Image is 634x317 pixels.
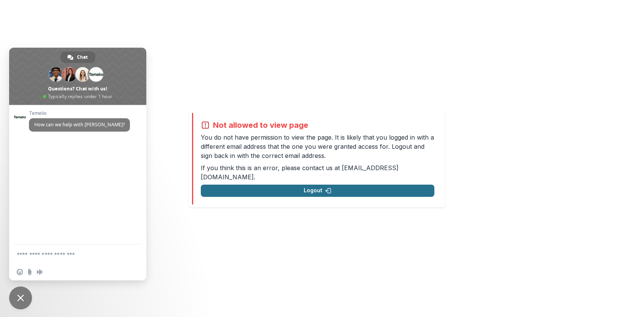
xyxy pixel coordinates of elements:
[201,185,434,197] button: Logout
[201,164,399,181] a: [EMAIL_ADDRESS][DOMAIN_NAME]
[61,51,95,63] a: Chat
[27,269,33,275] span: Send a file
[37,269,43,275] span: Audio message
[9,286,32,309] a: Close chat
[201,163,434,182] p: If you think this is an error, please contact us at .
[17,245,123,264] textarea: Compose your message...
[34,121,125,128] span: How can we help with [PERSON_NAME]?
[77,51,88,63] span: Chat
[17,269,23,275] span: Insert an emoji
[213,121,308,130] h2: Not allowed to view page
[201,133,434,160] p: You do not have permission to view the page. It is likely that you logged in with a different ema...
[29,111,130,116] span: Temelio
